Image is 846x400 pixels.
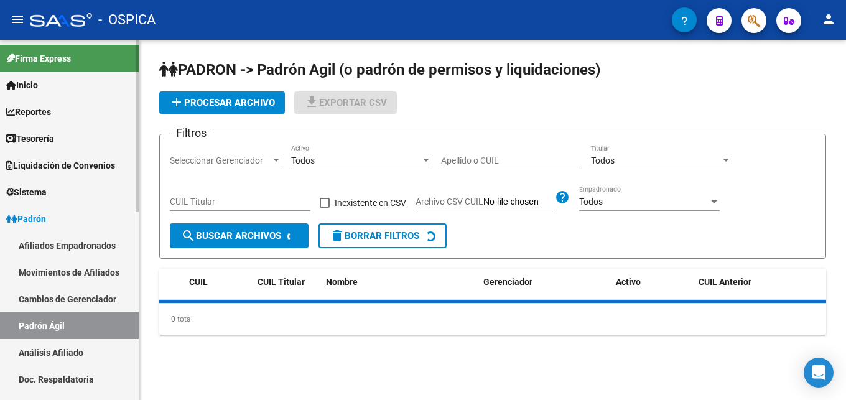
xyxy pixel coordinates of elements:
[326,277,358,287] span: Nombre
[330,230,419,241] span: Borrar Filtros
[169,95,184,109] mat-icon: add
[821,12,836,27] mat-icon: person
[6,185,47,199] span: Sistema
[170,223,309,248] button: Buscar Archivos
[181,228,196,243] mat-icon: search
[591,156,615,165] span: Todos
[253,269,321,295] datatable-header-cell: CUIL Titular
[189,277,208,287] span: CUIL
[483,197,555,208] input: Archivo CSV CUIL
[169,97,275,108] span: Procesar archivo
[6,212,46,226] span: Padrón
[6,159,115,172] span: Liquidación de Convenios
[321,269,478,295] datatable-header-cell: Nombre
[10,12,25,27] mat-icon: menu
[555,190,570,205] mat-icon: help
[170,156,271,166] span: Seleccionar Gerenciador
[6,78,38,92] span: Inicio
[611,269,694,295] datatable-header-cell: Activo
[291,156,315,165] span: Todos
[616,277,641,287] span: Activo
[416,197,483,207] span: Archivo CSV CUIL
[330,228,345,243] mat-icon: delete
[318,223,447,248] button: Borrar Filtros
[804,358,834,388] div: Open Intercom Messenger
[335,195,406,210] span: Inexistente en CSV
[6,52,71,65] span: Firma Express
[181,230,281,241] span: Buscar Archivos
[159,91,285,114] button: Procesar archivo
[694,269,826,295] datatable-header-cell: CUIL Anterior
[478,269,611,295] datatable-header-cell: Gerenciador
[483,277,532,287] span: Gerenciador
[579,197,603,207] span: Todos
[159,61,600,78] span: PADRON -> Padrón Agil (o padrón de permisos y liquidaciones)
[258,277,305,287] span: CUIL Titular
[98,6,156,34] span: - OSPICA
[304,97,387,108] span: Exportar CSV
[6,132,54,146] span: Tesorería
[304,95,319,109] mat-icon: file_download
[6,105,51,119] span: Reportes
[184,269,253,295] datatable-header-cell: CUIL
[159,304,826,335] div: 0 total
[294,91,397,114] button: Exportar CSV
[699,277,751,287] span: CUIL Anterior
[170,124,213,142] h3: Filtros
